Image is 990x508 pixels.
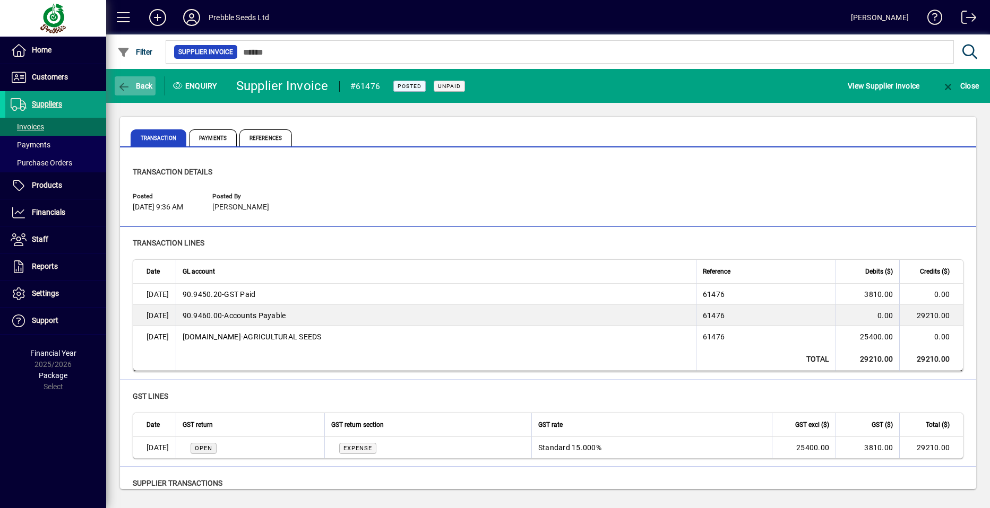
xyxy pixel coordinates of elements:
[872,419,893,431] span: GST ($)
[865,266,893,277] span: Debits ($)
[133,203,183,212] span: [DATE] 9:36 AM
[183,331,322,342] span: AGRICULTURAL SEEDS
[942,82,979,90] span: Close
[696,347,836,371] td: Total
[178,47,233,57] span: Supplier Invoice
[133,305,176,326] td: [DATE]
[133,392,168,400] span: GST lines
[131,129,186,146] span: Transaction
[133,437,176,458] td: [DATE]
[939,76,982,95] button: Close
[183,266,215,277] span: GL account
[899,326,963,347] td: 0.00
[538,419,563,431] span: GST rate
[845,76,922,95] button: View Supplier Invoice
[772,437,836,458] td: 25400.00
[899,437,963,458] td: 29210.00
[147,266,160,277] span: Date
[236,77,329,94] div: Supplier Invoice
[696,326,836,347] td: 61476
[836,347,899,371] td: 29210.00
[133,284,176,305] td: [DATE]
[183,289,256,300] span: GST Paid
[331,419,384,431] span: GST return section
[350,78,381,95] div: #61476
[183,310,286,321] span: Accounts Payable
[32,73,68,81] span: Customers
[32,100,62,108] span: Suppliers
[836,326,899,347] td: 25400.00
[212,193,276,200] span: Posted by
[141,8,175,27] button: Add
[39,371,67,380] span: Package
[931,76,990,95] app-page-header-button: Close enquiry
[5,308,106,334] a: Support
[703,266,730,277] span: Reference
[32,316,58,325] span: Support
[32,181,62,189] span: Products
[919,2,943,37] a: Knowledge Base
[836,284,899,305] td: 3810.00
[5,154,106,172] a: Purchase Orders
[32,235,48,243] span: Staff
[696,305,836,326] td: 61476
[5,281,106,307] a: Settings
[5,136,106,154] a: Payments
[183,419,213,431] span: GST return
[212,203,269,212] span: [PERSON_NAME]
[11,159,72,167] span: Purchase Orders
[953,2,977,37] a: Logout
[30,349,76,357] span: Financial Year
[848,77,919,94] span: View Supplier Invoice
[5,199,106,226] a: Financials
[115,76,156,95] button: Back
[133,239,204,247] span: Transaction lines
[5,253,106,280] a: Reports
[11,122,44,131] span: Invoices
[11,141,50,149] span: Payments
[133,326,176,347] td: [DATE]
[117,48,153,56] span: Filter
[851,9,909,26] div: [PERSON_NAME]
[531,437,772,458] td: Standard 15.000%
[165,77,228,94] div: Enquiry
[133,168,212,176] span: Transaction details
[133,479,222,487] span: supplier transactions
[175,8,209,27] button: Profile
[795,419,829,431] span: GST excl ($)
[209,9,269,26] div: Prebble Seeds Ltd
[32,208,65,216] span: Financials
[920,266,950,277] span: Credits ($)
[5,226,106,253] a: Staff
[5,37,106,64] a: Home
[926,419,950,431] span: Total ($)
[899,305,963,326] td: 29210.00
[696,284,836,305] td: 61476
[239,129,292,146] span: References
[32,289,59,297] span: Settings
[5,64,106,91] a: Customers
[106,76,165,95] app-page-header-button: Back
[115,42,156,62] button: Filter
[343,445,372,452] span: EXPENSE
[5,118,106,136] a: Invoices
[398,83,421,90] span: Posted
[147,419,160,431] span: Date
[133,193,196,200] span: Posted
[438,83,461,90] span: Unpaid
[189,129,237,146] span: Payments
[899,347,963,371] td: 29210.00
[32,46,51,54] span: Home
[899,284,963,305] td: 0.00
[5,172,106,199] a: Products
[195,445,212,452] span: Open
[836,305,899,326] td: 0.00
[836,437,899,458] td: 3810.00
[32,262,58,270] span: Reports
[117,82,153,90] span: Back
